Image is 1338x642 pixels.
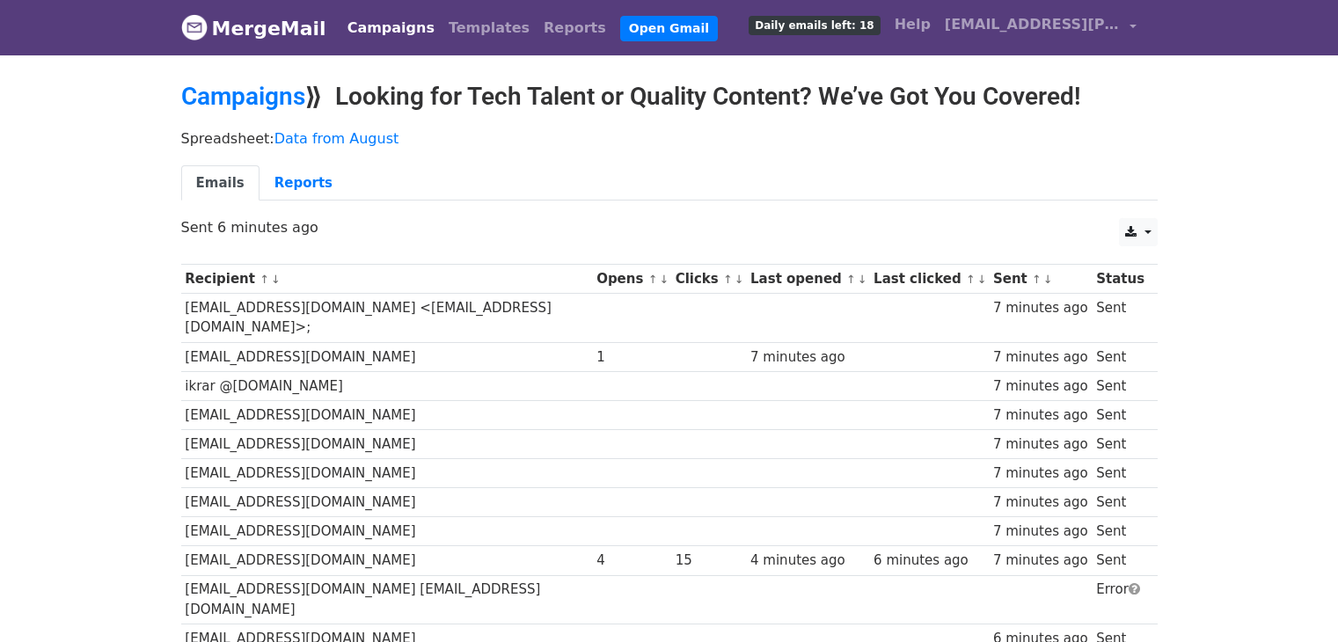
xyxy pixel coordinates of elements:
[993,347,1088,368] div: 7 minutes ago
[1092,342,1148,371] td: Sent
[596,551,667,571] div: 4
[749,16,880,35] span: Daily emails left: 18
[181,575,593,624] td: [EMAIL_ADDRESS][DOMAIN_NAME] [EMAIL_ADDRESS][DOMAIN_NAME]
[181,488,593,517] td: [EMAIL_ADDRESS][DOMAIN_NAME]
[1043,273,1053,286] a: ↓
[340,11,442,46] a: Campaigns
[260,273,269,286] a: ↑
[620,16,718,41] a: Open Gmail
[993,405,1088,426] div: 7 minutes ago
[181,129,1158,148] p: Spreadsheet:
[596,347,667,368] div: 1
[938,7,1144,48] a: [EMAIL_ADDRESS][PERSON_NAME][DOMAIN_NAME]
[659,273,669,286] a: ↓
[181,265,593,294] th: Recipient
[874,551,984,571] div: 6 minutes ago
[1092,400,1148,429] td: Sent
[993,551,1088,571] div: 7 minutes ago
[989,265,1092,294] th: Sent
[676,551,742,571] div: 15
[966,273,976,286] a: ↑
[735,273,744,286] a: ↓
[1092,371,1148,400] td: Sent
[1092,575,1148,624] td: Error
[1092,459,1148,488] td: Sent
[181,517,593,546] td: [EMAIL_ADDRESS][DOMAIN_NAME]
[181,430,593,459] td: [EMAIL_ADDRESS][DOMAIN_NAME]
[181,342,593,371] td: [EMAIL_ADDRESS][DOMAIN_NAME]
[993,298,1088,318] div: 7 minutes ago
[181,371,593,400] td: ikrar @[DOMAIN_NAME]
[1092,546,1148,575] td: Sent
[1092,294,1148,343] td: Sent
[181,82,1158,112] h2: ⟫ Looking for Tech Talent or Quality Content? We’ve Got You Covered!
[750,347,865,368] div: 7 minutes ago
[671,265,746,294] th: Clicks
[181,165,260,201] a: Emails
[993,522,1088,542] div: 7 minutes ago
[181,14,208,40] img: MergeMail logo
[537,11,613,46] a: Reports
[858,273,867,286] a: ↓
[260,165,347,201] a: Reports
[181,400,593,429] td: [EMAIL_ADDRESS][DOMAIN_NAME]
[1092,430,1148,459] td: Sent
[945,14,1121,35] span: [EMAIL_ADDRESS][PERSON_NAME][DOMAIN_NAME]
[846,273,856,286] a: ↑
[1092,265,1148,294] th: Status
[746,265,869,294] th: Last opened
[723,273,733,286] a: ↑
[181,82,305,111] a: Campaigns
[1092,488,1148,517] td: Sent
[181,294,593,343] td: [EMAIL_ADDRESS][DOMAIN_NAME] <[EMAIL_ADDRESS][DOMAIN_NAME]>;
[750,551,865,571] div: 4 minutes ago
[648,273,658,286] a: ↑
[442,11,537,46] a: Templates
[993,376,1088,397] div: 7 minutes ago
[977,273,987,286] a: ↓
[181,218,1158,237] p: Sent 6 minutes ago
[888,7,938,42] a: Help
[592,265,671,294] th: Opens
[993,434,1088,455] div: 7 minutes ago
[993,492,1088,513] div: 7 minutes ago
[1092,517,1148,546] td: Sent
[742,7,887,42] a: Daily emails left: 18
[181,546,593,575] td: [EMAIL_ADDRESS][DOMAIN_NAME]
[993,463,1088,484] div: 7 minutes ago
[1032,273,1042,286] a: ↑
[271,273,281,286] a: ↓
[181,10,326,47] a: MergeMail
[274,130,399,147] a: Data from August
[869,265,989,294] th: Last clicked
[181,459,593,488] td: [EMAIL_ADDRESS][DOMAIN_NAME]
